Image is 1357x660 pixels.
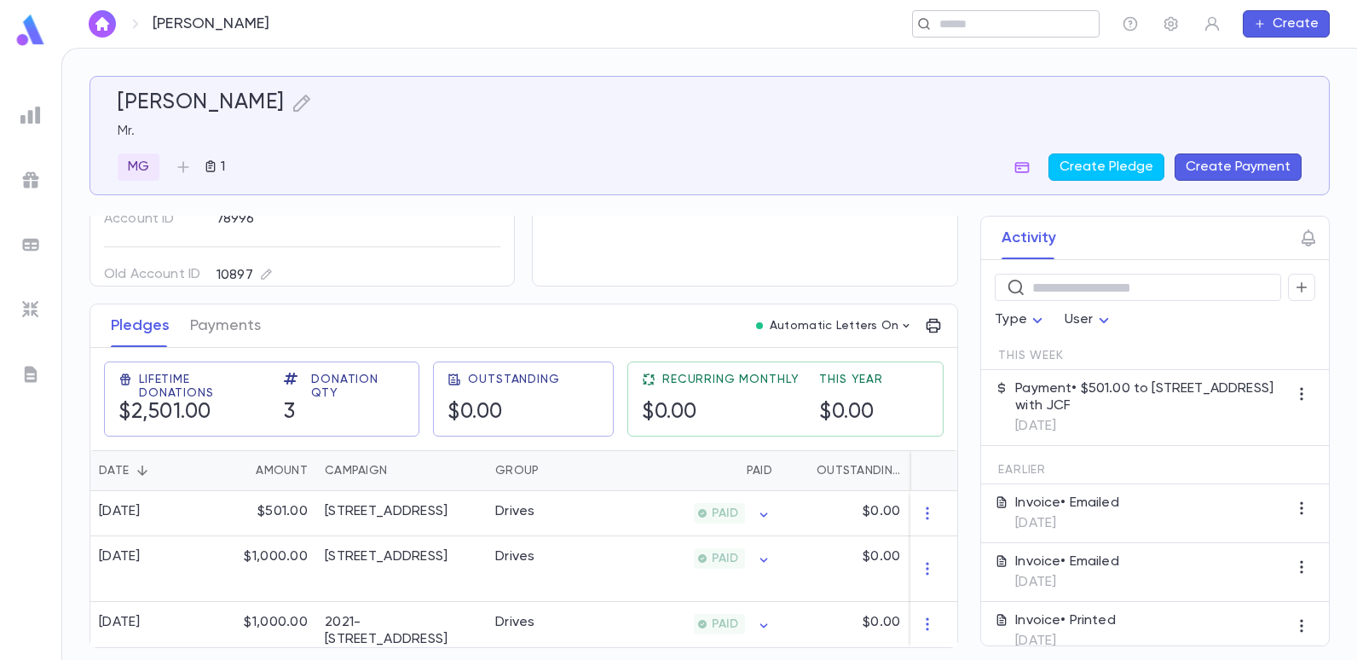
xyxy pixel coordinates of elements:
p: [DATE] [1015,515,1119,532]
span: PAID [705,617,745,631]
p: [PERSON_NAME] [153,14,269,33]
div: Outstanding [817,450,900,491]
div: MG [118,153,159,181]
p: [DATE] [1015,418,1288,435]
button: Sort [387,457,414,484]
div: 10897 [217,264,273,286]
p: MG [128,159,149,176]
button: Automatic Letters On [749,314,920,338]
p: Mr. [118,123,1302,140]
span: Type [995,313,1027,327]
div: Amount [205,450,316,491]
img: imports_grey.530a8a0e642e233f2baf0ef88e8c9fcb.svg [20,299,41,320]
button: Sort [129,457,156,484]
div: Group [487,450,615,491]
button: Activity [1002,217,1056,259]
h5: [PERSON_NAME] [118,90,285,116]
div: Drives [495,503,535,520]
img: batches_grey.339ca447c9d9533ef1741baa751efc33.svg [20,234,41,255]
button: Payments [190,304,261,347]
button: Sort [539,457,566,484]
div: Drives [495,614,535,631]
div: Paid [747,450,772,491]
span: Outstanding [468,373,559,386]
img: reports_grey.c525e4749d1bce6a11f5fe2a8de1b229.svg [20,105,41,125]
div: Outstanding [781,450,909,491]
div: Amount [256,450,308,491]
div: $1,000.00 [205,536,316,602]
p: 1 [217,159,225,176]
h5: $0.00 [819,400,875,426]
p: $0.00 [863,614,900,631]
p: Invoice • Emailed [1015,553,1119,570]
p: $0.00 [863,503,900,520]
div: 2021-22 Summer Drive [325,614,478,648]
p: Automatic Letters On [770,319,899,333]
button: 1 [197,153,232,181]
div: 1 [909,536,1011,602]
div: [DATE] [99,614,141,631]
p: Payment • $501.00 to [STREET_ADDRESS] with JCF [1015,380,1288,414]
h5: $0.00 [642,400,697,426]
div: Paid [615,450,781,491]
p: [DATE] [1015,633,1116,650]
button: Create Pledge [1048,153,1164,181]
h5: $2,501.00 [118,400,211,426]
p: Invoice • Printed [1015,612,1116,629]
div: 2025-26 Summer Drive [325,503,448,520]
div: Campaign [325,450,387,491]
p: Old Account ID [104,261,202,288]
div: Group [495,450,539,491]
h5: $0.00 [448,400,503,426]
img: logo [14,14,48,47]
span: Donation Qty [311,373,405,400]
span: Recurring Monthly [662,373,799,386]
span: This Year [819,373,883,386]
div: 2024-25 Summer Drive [325,548,448,565]
p: [DATE] [1015,574,1119,591]
span: This Week [998,349,1064,362]
div: 1 [909,491,1011,536]
button: Pledges [111,304,170,347]
div: 78996 [217,206,441,231]
span: Lifetime Donations [139,373,263,400]
button: Create Payment [1175,153,1302,181]
span: PAID [705,507,745,520]
button: Sort [719,457,747,484]
button: Create [1243,10,1330,38]
img: letters_grey.7941b92b52307dd3b8a917253454ce1c.svg [20,364,41,385]
img: home_white.a664292cf8c1dea59945f0da9f25487c.svg [92,17,113,31]
div: Date [99,450,129,491]
div: Installments [909,450,1011,491]
div: [DATE] [99,503,141,520]
img: campaigns_grey.99e729a5f7ee94e3726e6486bddda8f1.svg [20,170,41,190]
span: Earlier [998,463,1046,477]
div: [DATE] [99,548,141,565]
h5: 3 [284,400,296,426]
div: Date [90,450,205,491]
button: Sort [228,457,256,484]
div: User [1065,304,1114,337]
span: User [1065,313,1094,327]
button: Sort [789,457,817,484]
p: Account ID [104,206,202,233]
p: Invoice • Emailed [1015,495,1119,512]
span: PAID [705,552,745,565]
p: $0.00 [863,548,900,565]
div: Drives [495,548,535,565]
div: $501.00 [205,491,316,536]
div: Type [995,304,1048,337]
div: Campaign [316,450,487,491]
